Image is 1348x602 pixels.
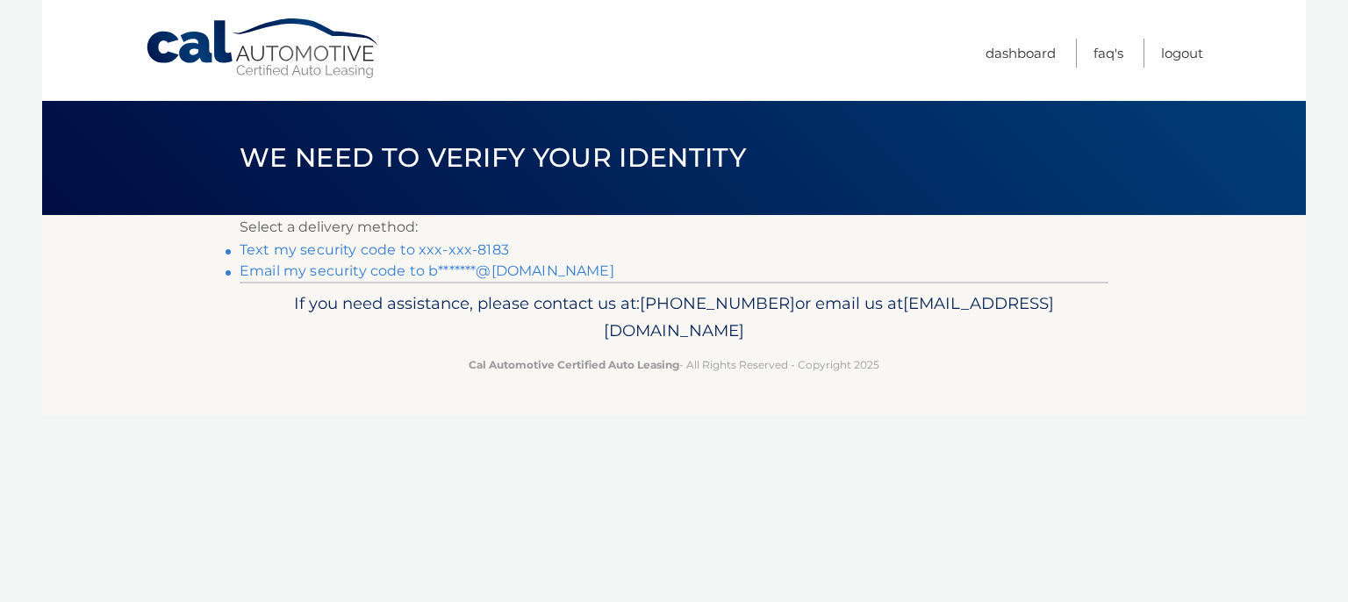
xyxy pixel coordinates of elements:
a: Email my security code to b*******@[DOMAIN_NAME] [240,262,614,279]
a: Dashboard [986,39,1056,68]
span: We need to verify your identity [240,141,746,174]
a: FAQ's [1093,39,1123,68]
a: Logout [1161,39,1203,68]
p: If you need assistance, please contact us at: or email us at [251,290,1097,346]
p: Select a delivery method: [240,215,1108,240]
a: Cal Automotive [145,18,382,80]
strong: Cal Automotive Certified Auto Leasing [469,358,679,371]
a: Text my security code to xxx-xxx-8183 [240,241,509,258]
p: - All Rights Reserved - Copyright 2025 [251,355,1097,374]
span: [PHONE_NUMBER] [640,293,795,313]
